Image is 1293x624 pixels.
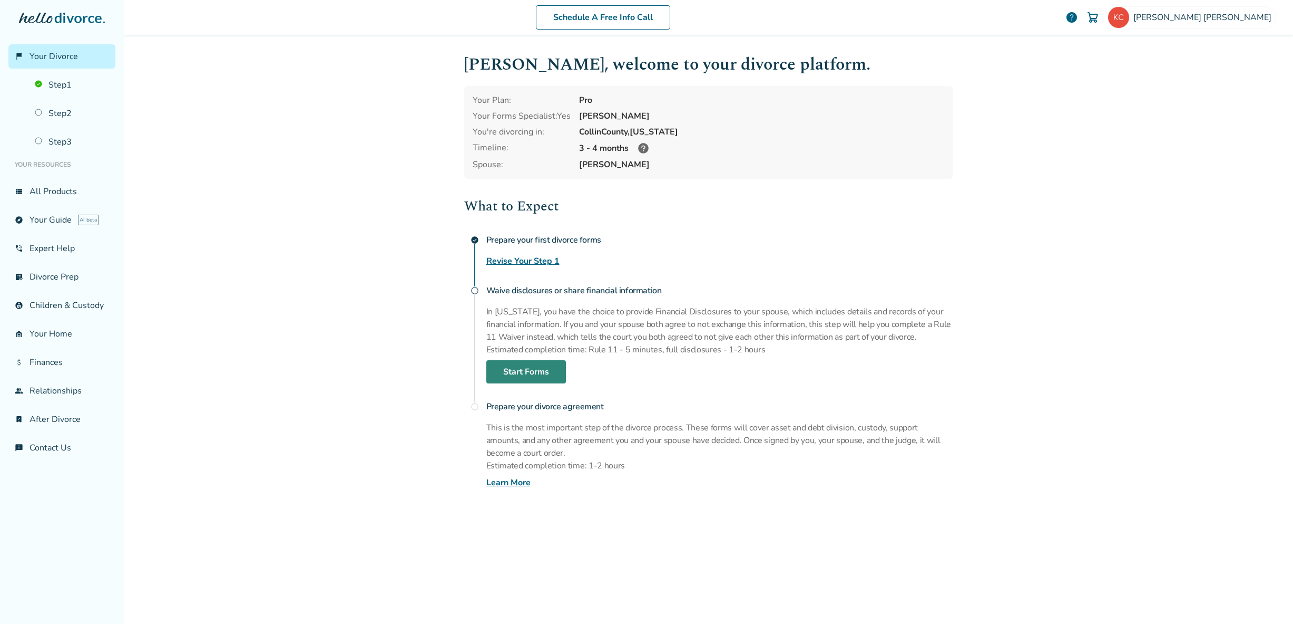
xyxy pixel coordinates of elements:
span: bookmark_check [15,415,23,424]
a: help [1065,11,1078,24]
img: keith.crowder@gmail.com [1108,7,1129,28]
a: bookmark_checkAfter Divorce [8,407,115,431]
span: view_list [15,187,23,196]
div: Timeline: [473,142,571,155]
span: attach_money [15,358,23,367]
a: groupRelationships [8,379,115,403]
span: radio_button_unchecked [471,286,479,295]
a: Step3 [28,130,115,154]
a: account_childChildren & Custody [8,293,115,318]
a: exploreYour GuideAI beta [8,208,115,232]
a: garage_homeYour Home [8,322,115,346]
a: Step2 [28,101,115,126]
span: Spouse: [473,159,571,170]
span: group [15,387,23,395]
a: Revise Your Step 1 [486,255,560,267]
h1: [PERSON_NAME] , welcome to your divorce platform. [464,52,953,78]
h4: Prepare your first divorce forms [486,229,953,251]
a: phone_in_talkExpert Help [8,236,115,261]
h2: What to Expect [464,196,953,217]
span: AI beta [78,215,99,225]
span: phone_in_talk [15,244,23,253]
div: Collin County, [US_STATE] [579,126,945,138]
a: list_alt_checkDivorce Prep [8,265,115,289]
span: Your Divorce [30,51,78,62]
a: chat_infoContact Us [8,436,115,460]
span: list_alt_check [15,273,23,281]
span: flag_2 [15,52,23,61]
a: view_listAll Products [8,179,115,204]
span: garage_home [15,330,23,338]
div: You're divorcing in: [473,126,571,138]
span: radio_button_unchecked [471,402,479,411]
a: Step1 [28,73,115,97]
span: [PERSON_NAME] [PERSON_NAME] [1133,12,1276,23]
span: check_circle [471,236,479,244]
a: Learn More [486,476,531,489]
div: [PERSON_NAME] [579,110,945,122]
p: In [US_STATE], you have the choice to provide Financial Disclosures to your spouse, which include... [486,305,953,343]
p: This is the most important step of the divorce process. These forms will cover asset and debt div... [486,421,953,459]
span: [PERSON_NAME] [579,159,945,170]
a: attach_moneyFinances [8,350,115,375]
div: Pro [579,94,945,106]
a: Start Forms [486,360,566,383]
li: Your Resources [8,154,115,175]
h4: Prepare your divorce agreement [486,396,953,417]
div: Your Forms Specialist: Yes [473,110,571,122]
div: Your Plan: [473,94,571,106]
a: Schedule A Free Info Call [536,5,670,30]
p: Estimated completion time: 1-2 hours [486,459,953,472]
iframe: Chat Widget [1240,573,1293,624]
p: Estimated completion time: Rule 11 - 5 minutes, full disclosures - 1-2 hours [486,343,953,356]
a: flag_2Your Divorce [8,44,115,69]
div: 3 - 4 months [579,142,945,155]
img: Cart [1086,11,1099,24]
span: account_child [15,301,23,310]
span: chat_info [15,444,23,452]
span: explore [15,216,23,224]
h4: Waive disclosures or share financial information [486,280,953,301]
